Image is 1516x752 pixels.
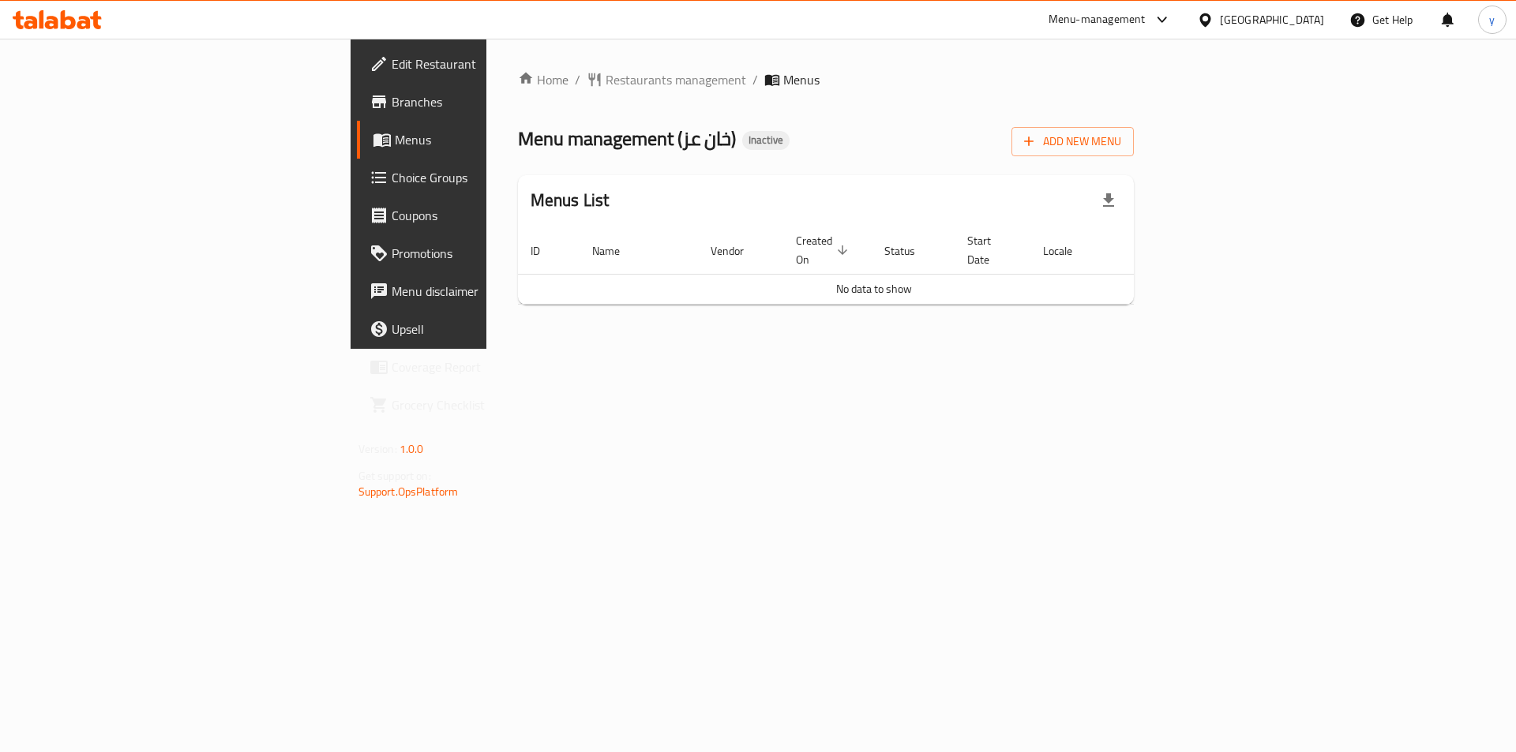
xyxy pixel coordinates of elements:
[358,481,459,502] a: Support.OpsPlatform
[358,439,397,459] span: Version:
[357,310,604,348] a: Upsell
[836,279,912,299] span: No data to show
[358,466,431,486] span: Get support on:
[1011,127,1134,156] button: Add New Menu
[392,244,591,263] span: Promotions
[400,439,424,459] span: 1.0.0
[1489,11,1495,28] span: y
[392,320,591,339] span: Upsell
[392,92,591,111] span: Branches
[711,241,764,260] span: Vendor
[796,231,853,269] span: Created On
[357,386,604,424] a: Grocery Checklist
[392,54,591,73] span: Edit Restaurant
[392,168,591,187] span: Choice Groups
[967,231,1011,269] span: Start Date
[395,130,591,149] span: Menus
[1090,181,1128,219] div: Export file
[357,83,604,121] a: Branches
[1049,10,1146,29] div: Menu-management
[518,70,1135,89] nav: breadcrumb
[357,159,604,196] a: Choice Groups
[752,70,758,89] li: /
[1112,226,1230,275] th: Actions
[531,189,610,212] h2: Menus List
[357,272,604,310] a: Menu disclaimer
[587,70,746,89] a: Restaurants management
[1220,11,1324,28] div: [GEOGRAPHIC_DATA]
[742,131,790,150] div: Inactive
[357,234,604,272] a: Promotions
[357,121,604,159] a: Menus
[1024,132,1121,152] span: Add New Menu
[357,45,604,83] a: Edit Restaurant
[531,241,561,260] span: ID
[392,395,591,414] span: Grocery Checklist
[606,70,746,89] span: Restaurants management
[518,121,736,156] span: Menu management ( خان عز )
[1043,241,1093,260] span: Locale
[357,196,604,234] a: Coupons
[884,241,936,260] span: Status
[392,282,591,301] span: Menu disclaimer
[392,206,591,225] span: Coupons
[592,241,640,260] span: Name
[742,133,790,147] span: Inactive
[357,348,604,386] a: Coverage Report
[392,357,591,376] span: Coverage Report
[783,70,820,89] span: Menus
[518,226,1230,305] table: enhanced table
